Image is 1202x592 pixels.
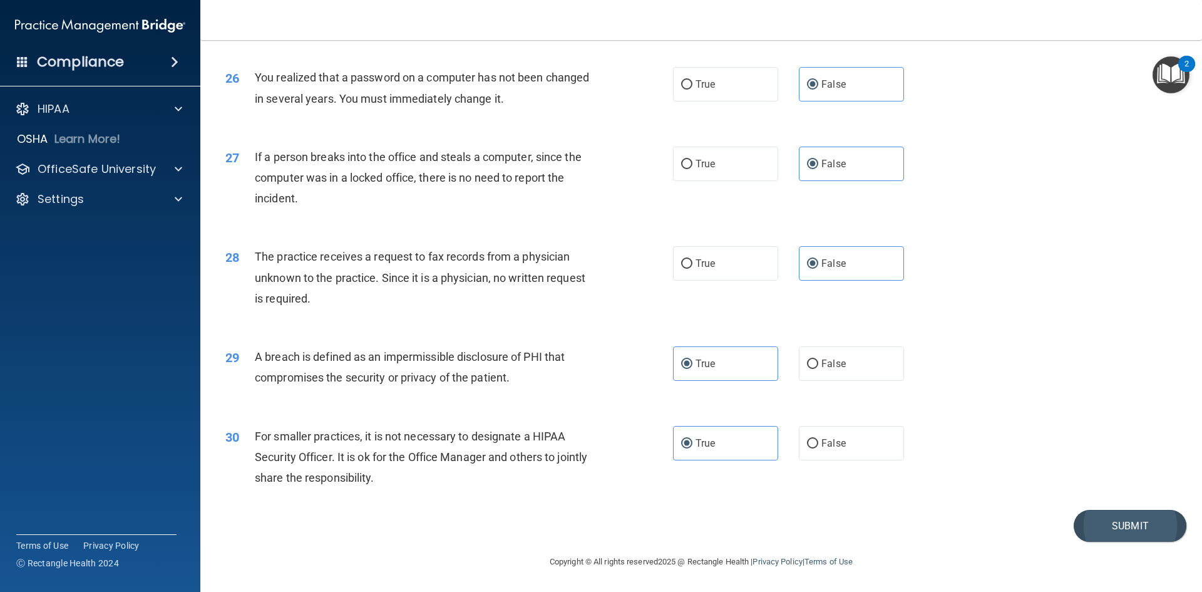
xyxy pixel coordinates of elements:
input: True [681,80,692,90]
span: For smaller practices, it is not necessary to designate a HIPAA Security Officer. It is ok for th... [255,430,587,484]
span: 27 [225,150,239,165]
span: 29 [225,350,239,365]
span: True [696,158,715,170]
span: 30 [225,430,239,445]
button: Submit [1074,510,1186,542]
p: Settings [38,192,84,207]
input: False [807,80,818,90]
input: True [681,360,692,369]
input: False [807,360,818,369]
h4: Compliance [37,53,124,71]
span: True [696,257,715,269]
span: False [821,257,846,269]
a: Privacy Policy [753,557,802,566]
input: False [807,259,818,269]
a: Privacy Policy [83,539,140,552]
div: Copyright © All rights reserved 2025 @ Rectangle Health | | [473,542,930,582]
span: True [696,437,715,449]
p: HIPAA [38,101,69,117]
span: True [696,78,715,90]
a: Settings [15,192,182,207]
span: False [821,437,846,449]
a: OfficeSafe University [15,162,182,177]
button: Open Resource Center, 2 new notifications [1153,56,1189,93]
span: True [696,358,715,370]
input: True [681,160,692,169]
p: Learn More! [54,132,121,147]
a: Terms of Use [16,539,68,552]
span: Ⓒ Rectangle Health 2024 [16,557,119,569]
a: HIPAA [15,101,182,117]
iframe: Drift Widget Chat Controller [1139,506,1187,553]
input: True [681,259,692,269]
a: Terms of Use [804,557,853,566]
span: False [821,158,846,170]
span: If a person breaks into the office and steals a computer, since the computer was in a locked offi... [255,150,582,205]
p: OfficeSafe University [38,162,156,177]
p: OSHA [17,132,48,147]
span: 26 [225,71,239,86]
span: A breach is defined as an impermissible disclosure of PHI that compromises the security or privac... [255,350,565,384]
span: The practice receives a request to fax records from a physician unknown to the practice. Since it... [255,250,585,304]
span: You realized that a password on a computer has not been changed in several years. You must immedi... [255,71,589,105]
span: 28 [225,250,239,265]
div: 2 [1184,64,1189,80]
span: False [821,358,846,370]
input: True [681,439,692,449]
input: False [807,439,818,449]
input: False [807,160,818,169]
img: PMB logo [15,13,185,38]
span: False [821,78,846,90]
